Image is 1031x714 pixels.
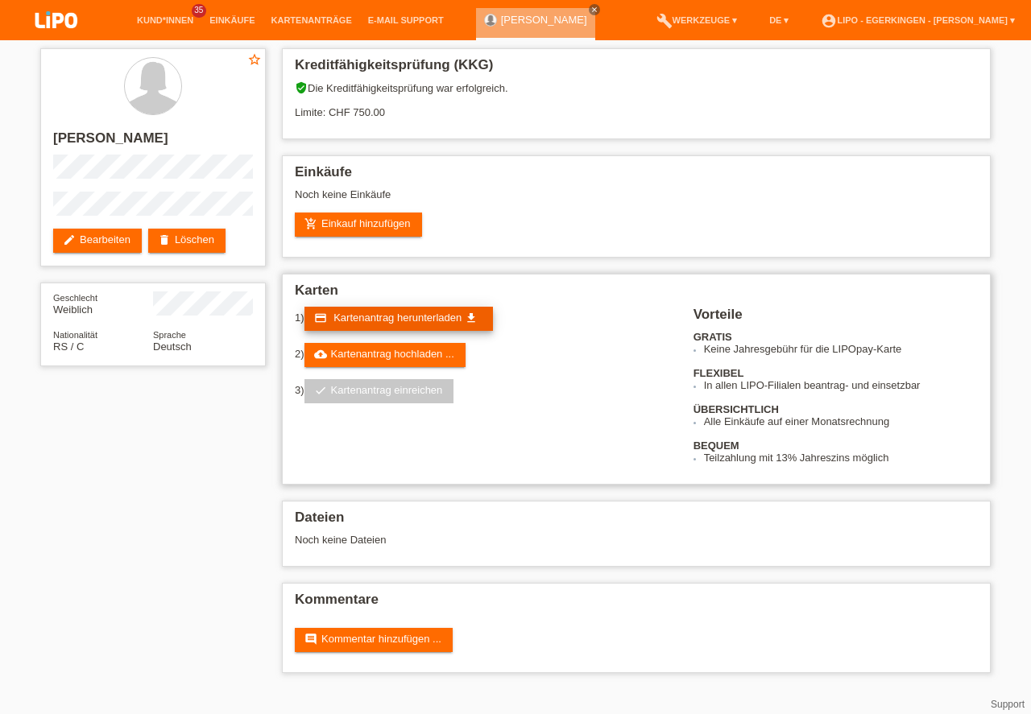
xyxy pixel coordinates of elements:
[813,15,1023,25] a: account_circleLIPO - Egerkingen - [PERSON_NAME] ▾
[153,340,192,353] span: Deutsch
[263,15,360,25] a: Kartenanträge
[153,330,186,340] span: Sprache
[304,343,466,367] a: cloud_uploadKartenantrag hochladen ...
[704,415,978,427] li: Alle Einkäufe auf einer Monatsrechnung
[694,307,978,331] h2: Vorteile
[295,628,453,652] a: commentKommentar hinzufügen ...
[590,6,598,14] i: close
[704,452,978,464] li: Teilzahlung mit 13% Jahreszins möglich
[295,534,787,546] div: Noch keine Dateien
[694,331,732,343] b: GRATIS
[295,81,978,130] div: Die Kreditfähigkeitsprüfung war erfolgreich. Limite: CHF 750.00
[295,283,978,307] h2: Karten
[201,15,263,25] a: Einkäufe
[16,33,97,45] a: LIPO pay
[295,57,978,81] h2: Kreditfähigkeitsprüfung (KKG)
[694,367,744,379] b: FLEXIBEL
[247,52,262,67] i: star_border
[694,403,779,415] b: ÜBERSICHTLICH
[314,348,327,361] i: cloud_upload
[304,307,493,331] a: credit_card Kartenantrag herunterladen get_app
[314,384,327,397] i: check
[53,340,84,353] span: Serbien / C / 11.12.2000
[314,312,327,324] i: credit_card
[295,307,673,331] div: 1)
[991,699,1025,710] a: Support
[656,13,673,29] i: build
[333,312,462,324] span: Kartenantrag herunterladen
[295,213,422,237] a: add_shopping_cartEinkauf hinzufügen
[304,217,317,230] i: add_shopping_cart
[821,13,837,29] i: account_circle
[761,15,797,25] a: DE ▾
[704,379,978,391] li: In allen LIPO-Filialen beantrag- und einsetzbar
[295,592,978,616] h2: Kommentare
[304,379,454,403] a: checkKartenantrag einreichen
[148,229,226,253] a: deleteLöschen
[295,343,673,367] div: 2)
[304,633,317,646] i: comment
[158,233,171,246] i: delete
[63,233,76,246] i: edit
[53,130,253,155] h2: [PERSON_NAME]
[648,15,746,25] a: buildWerkzeuge ▾
[295,188,978,213] div: Noch keine Einkäufe
[501,14,587,26] a: [PERSON_NAME]
[247,52,262,69] a: star_border
[295,510,978,534] h2: Dateien
[295,164,978,188] h2: Einkäufe
[704,343,978,355] li: Keine Jahresgebühr für die LIPOpay-Karte
[295,379,673,403] div: 3)
[53,229,142,253] a: editBearbeiten
[589,4,600,15] a: close
[360,15,452,25] a: E-Mail Support
[129,15,201,25] a: Kund*innen
[465,312,478,324] i: get_app
[53,330,97,340] span: Nationalität
[295,81,308,94] i: verified_user
[53,293,97,303] span: Geschlecht
[53,291,153,316] div: Weiblich
[192,4,206,18] span: 35
[694,440,739,452] b: BEQUEM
